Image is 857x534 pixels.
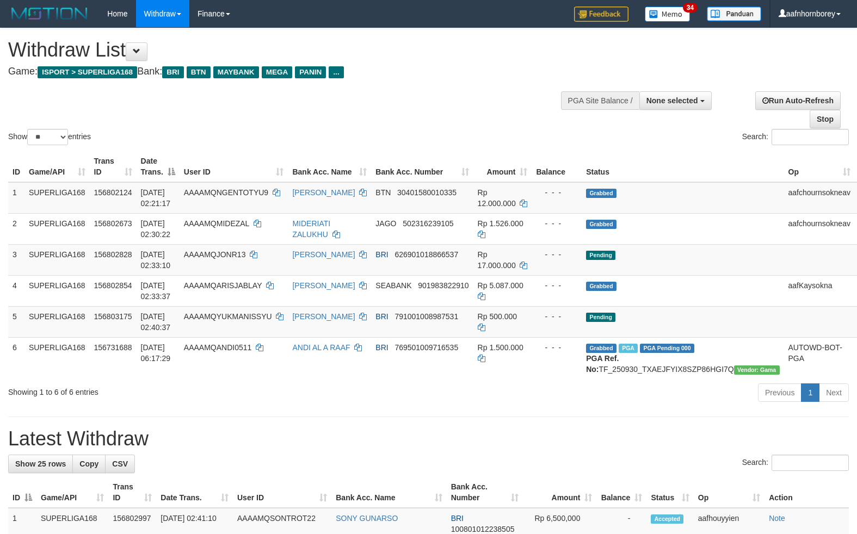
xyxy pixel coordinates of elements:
[156,477,233,508] th: Date Trans.: activate to sort column ascending
[619,344,638,353] span: Marked by aafromsomean
[375,219,396,228] span: JAGO
[586,313,615,322] span: Pending
[184,343,252,352] span: AAAAMQANDI0511
[15,460,66,468] span: Show 25 rows
[586,282,616,291] span: Grabbed
[141,281,171,301] span: [DATE] 02:33:37
[478,343,523,352] span: Rp 1.500.000
[478,312,517,321] span: Rp 500.000
[233,477,331,508] th: User ID: activate to sort column ascending
[94,343,132,352] span: 156731688
[184,219,249,228] span: AAAAMQMIDEZAL
[24,306,90,337] td: SUPERLIGA168
[8,182,24,214] td: 1
[24,337,90,379] td: SUPERLIGA168
[694,477,764,508] th: Op: activate to sort column ascending
[586,220,616,229] span: Grabbed
[112,460,128,468] span: CSV
[8,455,73,473] a: Show 25 rows
[447,477,523,508] th: Bank Acc. Number: activate to sort column ascending
[288,151,371,182] th: Bank Acc. Name: activate to sort column ascending
[8,5,91,22] img: MOTION_logo.png
[24,151,90,182] th: Game/API: activate to sort column ascending
[8,244,24,275] td: 3
[784,213,855,244] td: aafchournsokneav
[292,312,355,321] a: [PERSON_NAME]
[108,477,156,508] th: Trans ID: activate to sort column ascending
[742,129,849,145] label: Search:
[72,455,106,473] a: Copy
[24,182,90,214] td: SUPERLIGA168
[331,477,446,508] th: Bank Acc. Name: activate to sort column ascending
[8,39,560,61] h1: Withdraw List
[141,343,171,363] span: [DATE] 06:17:29
[90,151,137,182] th: Trans ID: activate to sort column ascending
[292,250,355,259] a: [PERSON_NAME]
[801,383,819,402] a: 1
[8,477,36,508] th: ID: activate to sort column descending
[596,477,646,508] th: Balance: activate to sort column ascending
[586,344,616,353] span: Grabbed
[394,250,458,259] span: Copy 626901018866537 to clipboard
[184,250,246,259] span: AAAAMQJONR13
[213,66,259,78] span: MAYBANK
[403,219,453,228] span: Copy 502316239105 to clipboard
[536,187,577,198] div: - - -
[707,7,761,21] img: panduan.png
[24,213,90,244] td: SUPERLIGA168
[586,354,619,374] b: PGA Ref. No:
[375,343,388,352] span: BRI
[478,219,523,228] span: Rp 1.526.000
[105,455,135,473] a: CSV
[683,3,698,13] span: 34
[734,365,780,375] span: Vendor URL: https://trx31.1velocity.biz
[262,66,293,78] span: MEGA
[536,249,577,260] div: - - -
[532,151,582,182] th: Balance
[536,342,577,353] div: - - -
[784,337,855,379] td: AUTOWD-BOT-PGA
[772,455,849,471] input: Search:
[329,66,343,78] span: ...
[784,275,855,306] td: aafKaysokna
[180,151,288,182] th: User ID: activate to sort column ascending
[582,337,784,379] td: TF_250930_TXAEJFYIX8SZP86HGI7Q
[394,343,458,352] span: Copy 769501009716535 to clipboard
[371,151,473,182] th: Bank Acc. Number: activate to sort column ascending
[451,514,464,523] span: BRI
[523,477,597,508] th: Amount: activate to sort column ascending
[394,312,458,321] span: Copy 791001008987531 to clipboard
[187,66,211,78] span: BTN
[137,151,180,182] th: Date Trans.: activate to sort column descending
[141,312,171,332] span: [DATE] 02:40:37
[478,188,516,208] span: Rp 12.000.000
[536,280,577,291] div: - - -
[8,337,24,379] td: 6
[94,219,132,228] span: 156802673
[292,219,330,239] a: MIDERIATI ZALUKHU
[536,311,577,322] div: - - -
[764,477,849,508] th: Action
[79,460,98,468] span: Copy
[646,96,698,105] span: None selected
[295,66,326,78] span: PANIN
[94,281,132,290] span: 156802854
[94,312,132,321] span: 156803175
[651,514,683,524] span: Accepted
[184,281,262,290] span: AAAAMQARISJABLAY
[38,66,137,78] span: ISPORT > SUPERLIGA168
[8,275,24,306] td: 4
[758,383,801,402] a: Previous
[27,129,68,145] select: Showentries
[375,281,411,290] span: SEABANK
[184,188,268,197] span: AAAAMQNGENTOTYU9
[292,281,355,290] a: [PERSON_NAME]
[141,219,171,239] span: [DATE] 02:30:22
[397,188,457,197] span: Copy 30401580010335 to clipboard
[94,188,132,197] span: 156802124
[478,281,523,290] span: Rp 5.087.000
[8,151,24,182] th: ID
[292,343,350,352] a: ANDI AL A RAAF
[574,7,628,22] img: Feedback.jpg
[184,312,272,321] span: AAAAMQYUKMANISSYU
